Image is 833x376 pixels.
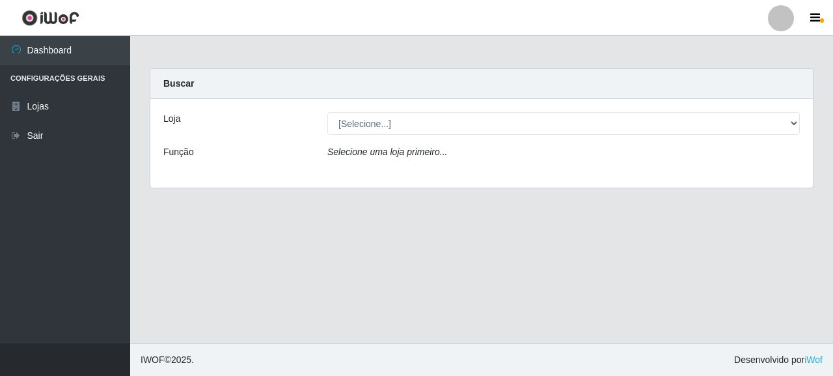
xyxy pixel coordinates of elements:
strong: Buscar [163,78,194,89]
span: Desenvolvido por [734,353,823,367]
i: Selecione uma loja primeiro... [327,147,447,157]
span: IWOF [141,354,165,365]
label: Função [163,145,194,159]
img: CoreUI Logo [21,10,79,26]
label: Loja [163,112,180,126]
span: © 2025 . [141,353,194,367]
a: iWof [804,354,823,365]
